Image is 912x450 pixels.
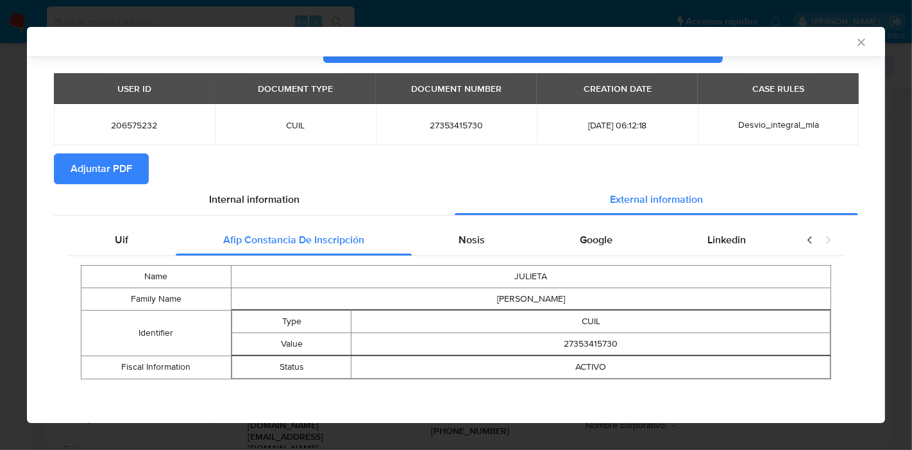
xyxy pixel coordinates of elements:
[232,356,351,378] td: Status
[232,310,351,333] td: Type
[115,232,128,247] span: Uif
[351,333,831,355] td: 27353415730
[738,118,819,131] span: Desvio_integral_mla
[81,265,232,288] td: Name
[552,119,682,131] span: [DATE] 06:12:18
[67,225,793,255] div: Detailed external info
[54,153,149,184] button: Adjuntar PDF
[576,78,659,100] div: CREATION DATE
[110,78,159,100] div: USER ID
[231,265,831,288] td: JULIETA
[250,78,341,100] div: DOCUMENT TYPE
[209,192,300,207] span: Internal information
[403,78,509,100] div: DOCUMENT NUMBER
[351,310,831,333] td: CUIL
[855,36,866,48] button: Cerrar ventana
[707,232,746,247] span: Linkedin
[230,119,360,131] span: CUIL
[231,288,831,310] td: [PERSON_NAME]
[81,356,232,379] td: Fiscal Information
[54,184,858,215] div: Detailed info
[223,232,364,247] span: Afip Constancia De Inscripción
[745,78,812,100] div: CASE RULES
[27,27,885,423] div: closure-recommendation-modal
[610,192,703,207] span: External information
[69,119,199,131] span: 206575232
[459,232,485,247] span: Nosis
[232,333,351,355] td: Value
[81,310,232,356] td: Identifier
[351,356,831,378] td: ACTIVO
[580,232,612,247] span: Google
[391,119,521,131] span: 27353415730
[81,288,232,310] td: Family Name
[71,155,132,183] span: Adjuntar PDF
